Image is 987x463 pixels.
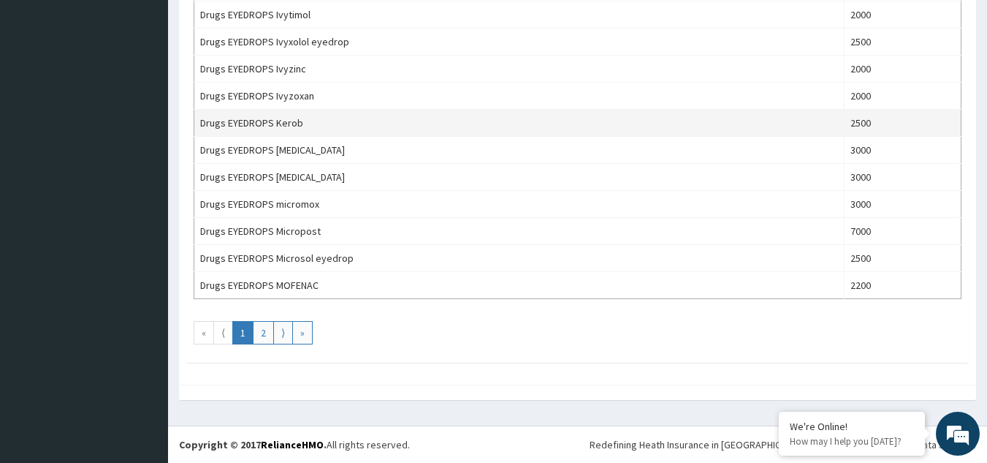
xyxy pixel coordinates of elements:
[232,321,254,345] a: Go to page number 1
[194,1,845,29] td: Drugs EYEDROPS Ivytimol
[253,321,274,345] a: Go to page number 2
[845,56,961,83] td: 2000
[845,110,961,137] td: 2500
[845,1,961,29] td: 2000
[790,435,914,448] p: How may I help you today?
[292,321,313,345] a: Go to last page
[7,308,278,359] textarea: Type your message and hit 'Enter'
[85,138,202,286] span: We're online!
[194,191,845,218] td: Drugs EYEDROPS micromox
[194,83,845,110] td: Drugs EYEDROPS Ivyzoxan
[179,438,327,451] strong: Copyright © 2017 .
[845,245,961,272] td: 2500
[845,29,961,56] td: 2500
[76,82,245,101] div: Chat with us now
[590,437,976,452] div: Redefining Heath Insurance in [GEOGRAPHIC_DATA] using Telemedicine and Data Science!
[168,426,987,463] footer: All rights reserved.
[27,73,59,110] img: d_794563401_company_1708531726252_794563401
[845,137,961,164] td: 3000
[194,321,214,345] a: Go to first page
[194,272,845,299] td: Drugs EYEDROPS MOFENAC
[194,56,845,83] td: Drugs EYEDROPS Ivyzinc
[845,191,961,218] td: 3000
[194,29,845,56] td: Drugs EYEDROPS Ivyxolol eyedrop
[845,83,961,110] td: 2000
[213,321,233,345] a: Go to previous page
[845,272,961,299] td: 2200
[845,164,961,191] td: 3000
[790,420,914,433] div: We're Online!
[194,164,845,191] td: Drugs EYEDROPS [MEDICAL_DATA]
[845,218,961,245] td: 7000
[194,218,845,245] td: Drugs EYEDROPS Micropost
[261,438,324,451] a: RelianceHMO
[194,245,845,272] td: Drugs EYEDROPS Microsol eyedrop
[273,321,293,345] a: Go to next page
[240,7,275,42] div: Minimize live chat window
[194,110,845,137] td: Drugs EYEDROPS Kerob
[194,137,845,164] td: Drugs EYEDROPS [MEDICAL_DATA]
